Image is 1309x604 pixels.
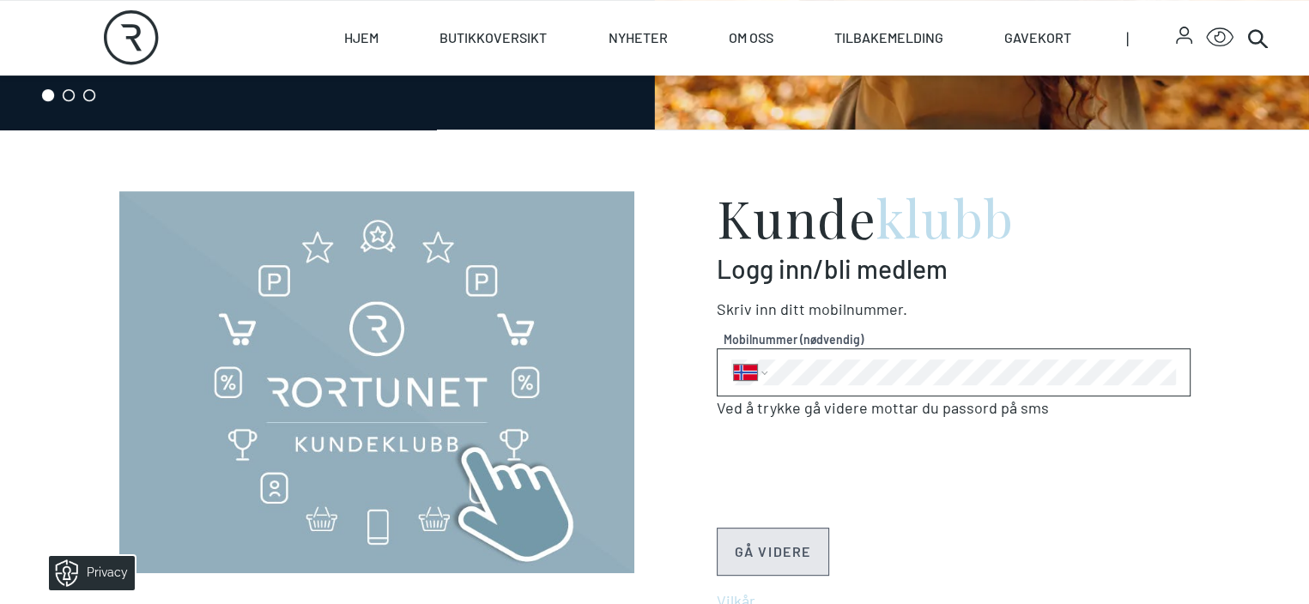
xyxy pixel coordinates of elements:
p: Skriv inn ditt [717,298,1191,321]
p: Ved å trykke gå videre mottar du passord på sms [717,396,1191,420]
span: Mobilnummer . [809,299,907,318]
button: GÅ VIDERE [717,528,829,576]
p: Logg inn/bli medlem [717,253,1191,284]
iframe: reCAPTCHA [717,447,978,514]
iframe: Manage Preferences [17,550,157,595]
span: Mobilnummer (nødvendig) [724,330,1184,348]
h2: Kunde [717,191,1191,243]
button: Open Accessibility Menu [1206,24,1233,51]
span: klubb [876,183,1015,251]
